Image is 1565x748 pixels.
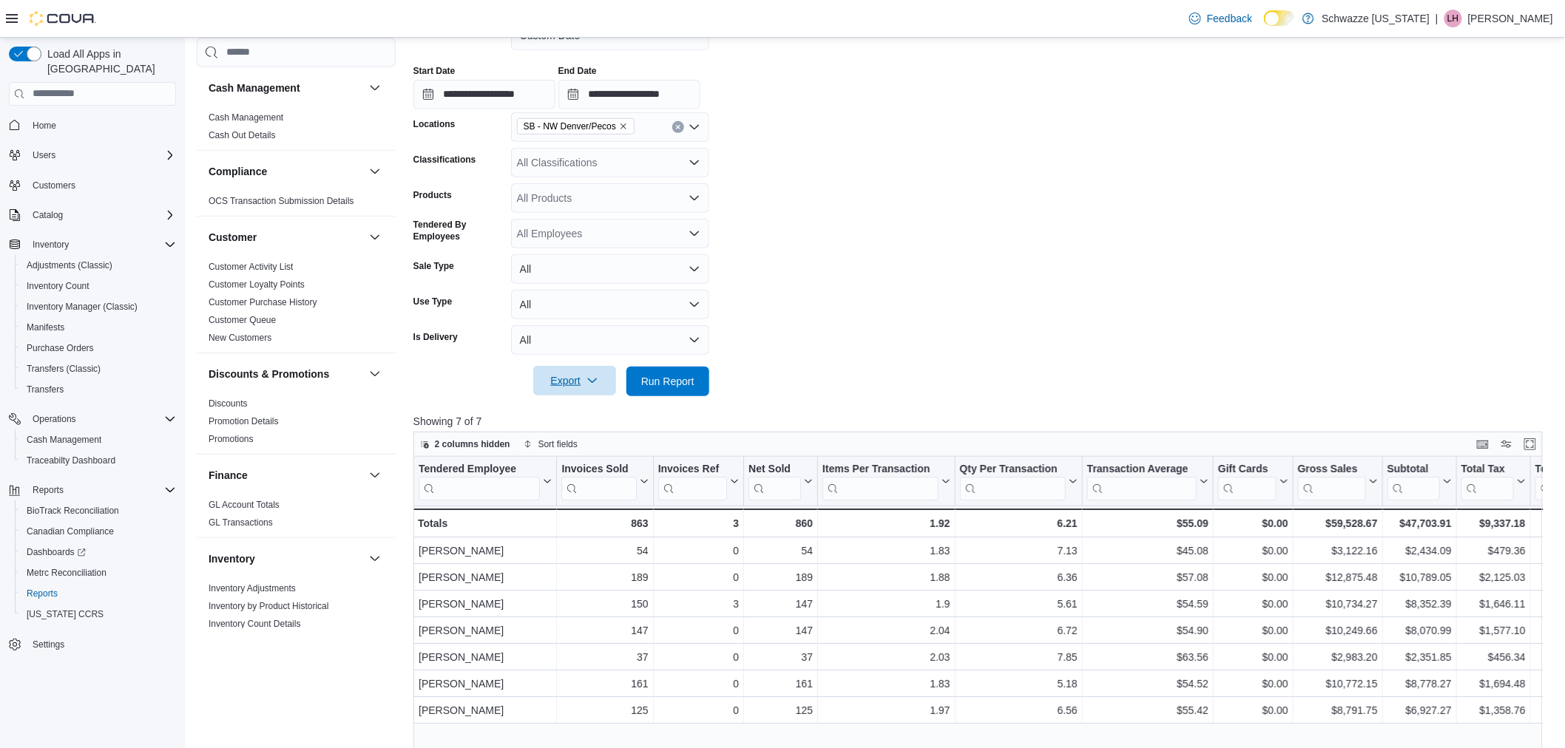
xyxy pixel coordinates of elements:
[1298,514,1378,532] div: $59,528.67
[15,562,182,583] button: Metrc Reconciliation
[21,543,92,561] a: Dashboards
[561,675,648,693] div: 161
[209,397,248,409] span: Discounts
[209,398,248,408] a: Discounts
[619,122,628,131] button: Remove SB - NW Denver/Pecos from selection in this group
[413,154,476,166] label: Classifications
[822,514,950,532] div: 1.92
[1387,595,1452,613] div: $8,352.39
[1218,622,1288,639] div: $0.00
[33,639,64,650] span: Settings
[959,622,1077,639] div: 6.72
[21,431,176,449] span: Cash Management
[33,180,75,191] span: Customers
[209,366,363,381] button: Discounts & Promotions
[1387,514,1451,532] div: $47,703.91
[1298,568,1378,586] div: $12,875.48
[15,276,182,296] button: Inventory Count
[561,648,648,666] div: 37
[33,209,63,221] span: Catalog
[538,438,578,450] span: Sort fields
[27,342,94,354] span: Purchase Orders
[1387,462,1439,500] div: Subtotal
[1461,622,1526,639] div: $1,577.10
[27,116,176,135] span: Home
[419,462,540,500] div: Tendered Employee
[15,255,182,276] button: Adjustments (Classic)
[21,298,176,316] span: Inventory Manager (Classic)
[15,358,182,379] button: Transfers (Classic)
[21,339,100,357] a: Purchase Orders
[561,568,648,586] div: 189
[366,466,384,483] button: Finance
[30,11,96,26] img: Cova
[689,157,700,169] button: Open list of options
[1087,568,1209,586] div: $57.08
[3,174,182,196] button: Customers
[3,115,182,136] button: Home
[414,435,516,453] button: 2 columns hidden
[197,108,396,149] div: Cash Management
[1207,11,1252,26] span: Feedback
[511,290,709,319] button: All
[33,484,64,496] span: Reports
[27,363,101,375] span: Transfers (Classic)
[21,360,107,378] a: Transfers (Classic)
[366,78,384,96] button: Cash Management
[822,622,950,639] div: 2.04
[209,498,280,510] span: GL Account Totals
[524,119,616,134] span: SB - NW Denver/Pecos
[1087,648,1209,666] div: $63.56
[1387,542,1452,560] div: $2,434.09
[822,462,939,500] div: Items Per Transaction
[1447,10,1458,27] span: LH
[21,502,176,520] span: BioTrack Reconciliation
[959,648,1077,666] div: 7.85
[3,409,182,429] button: Operations
[197,257,396,352] div: Customer
[1218,462,1277,476] div: Gift Cards
[21,585,176,602] span: Reports
[209,129,276,140] a: Cash Out Details
[1298,542,1378,560] div: $3,122.16
[658,622,738,639] div: 0
[748,462,801,476] div: Net Sold
[15,583,182,604] button: Reports
[21,277,176,295] span: Inventory Count
[1218,514,1288,532] div: $0.00
[15,429,182,450] button: Cash Management
[209,332,271,342] a: New Customers
[209,415,279,426] a: Promotion Details
[27,146,176,164] span: Users
[27,322,64,333] span: Manifests
[209,261,294,271] a: Customer Activity List
[822,542,950,560] div: 1.83
[209,366,329,381] h3: Discounts & Promotions
[27,481,70,499] button: Reports
[1298,462,1366,476] div: Gross Sales
[1387,622,1452,639] div: $8,070.99
[1218,462,1288,500] button: Gift Cards
[21,605,176,623] span: Washington CCRS
[209,314,276,324] a: Customer Queue
[27,280,89,292] span: Inventory Count
[689,228,700,239] button: Open list of options
[27,608,104,620] span: [US_STATE] CCRS
[1521,435,1539,453] button: Enter fullscreen
[413,65,456,77] label: Start Date
[27,117,62,135] a: Home
[1087,595,1209,613] div: $54.59
[1218,542,1288,560] div: $0.00
[27,588,58,599] span: Reports
[1298,648,1378,666] div: $2,983.20
[748,542,813,560] div: 54
[3,480,182,500] button: Reports
[418,514,552,532] div: Totals
[413,331,458,343] label: Is Delivery
[21,319,70,336] a: Manifests
[209,112,283,122] a: Cash Management
[1461,568,1526,586] div: $2,125.03
[197,191,396,215] div: Compliance
[748,648,813,666] div: 37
